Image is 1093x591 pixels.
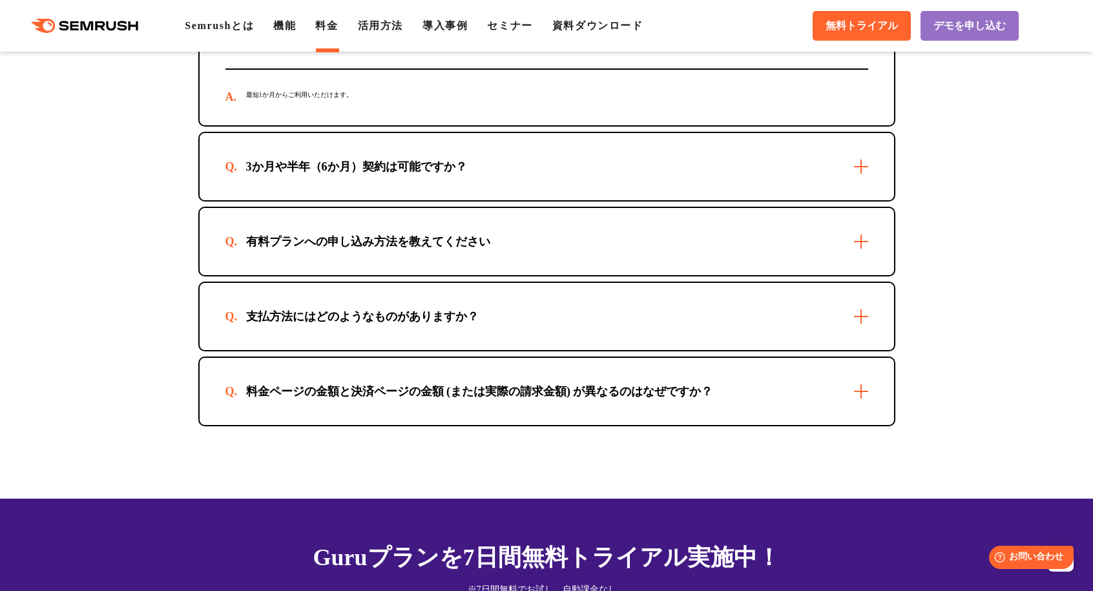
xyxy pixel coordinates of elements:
iframe: Help widget launcher [978,541,1079,577]
div: Guruプランを7日間 [198,540,895,575]
a: Semrushとは [185,20,254,31]
div: 有料プランへの申し込み方法を教えてください [225,234,511,249]
span: デモを申し込む [933,19,1006,33]
a: 無料トライアル [813,11,911,41]
a: セミナー [487,20,532,31]
div: 最短1か月からご利用いただけます。 [225,70,868,125]
span: 無料トライアル実施中！ [521,544,780,570]
a: 導入事例 [422,20,468,31]
a: 機能 [273,20,296,31]
div: 料金ページの金額と決済ページの金額 (または実際の請求金額) が異なるのはなぜですか？ [225,384,734,399]
a: 料金 [315,20,338,31]
a: デモを申し込む [921,11,1019,41]
div: 3か月や半年（6か月）契約は可能ですか？ [225,159,488,174]
a: 資料ダウンロード [552,20,643,31]
a: 活用方法 [358,20,403,31]
div: 支払方法にはどのようなものがありますか？ [225,309,499,324]
span: 無料トライアル [826,19,898,33]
